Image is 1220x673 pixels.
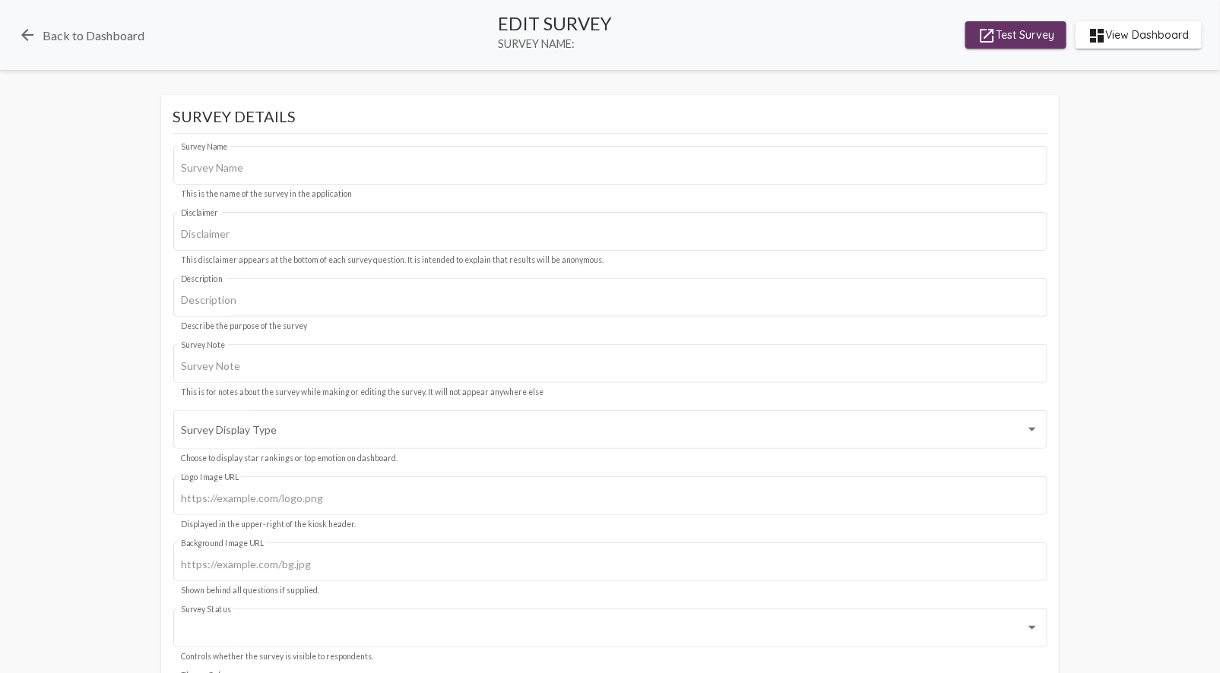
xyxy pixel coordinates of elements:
[18,26,144,44] a: Back to Dashboard
[181,586,319,596] mat-hint: Shown behind all questions if supplied.
[181,558,1039,570] input: https://example.com/bg.jpg
[181,256,604,265] mat-hint: This disclaimer appears at the bottom of each survey question. It is intended to explain that res...
[181,190,352,199] mat-hint: This is the name of the survey in the application
[181,492,1039,504] input: https://example.com/logo.png
[181,162,1039,174] input: Survey Name
[181,294,1039,306] input: Description
[181,454,398,463] mat-hint: Choose to display star rankings or top emotion on dashboard.
[173,107,1047,134] mat-card-title: Survey Details
[498,12,612,34] div: Edit Survey
[1088,27,1106,45] mat-icon: dashboard
[1076,21,1202,49] button: View Dashboard
[1088,21,1190,49] span: View Dashboard
[18,26,36,44] mat-icon: arrow_back
[965,21,1066,49] button: Test Survey
[181,322,307,331] mat-hint: Describe the purpose of the survey
[181,360,1039,372] input: Survey Note
[181,388,543,397] mat-hint: This is for notes about the survey while making or editing the survey. It will not appear anywher...
[181,228,1039,240] input: Disclaimer
[498,37,612,50] span: Survey Name:
[978,21,1054,49] span: Test Survey
[978,27,996,45] mat-icon: launch
[181,520,356,529] mat-hint: Displayed in the upper-right of the kiosk header.
[181,652,373,662] mat-hint: Controls whether the survey is visible to respondents.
